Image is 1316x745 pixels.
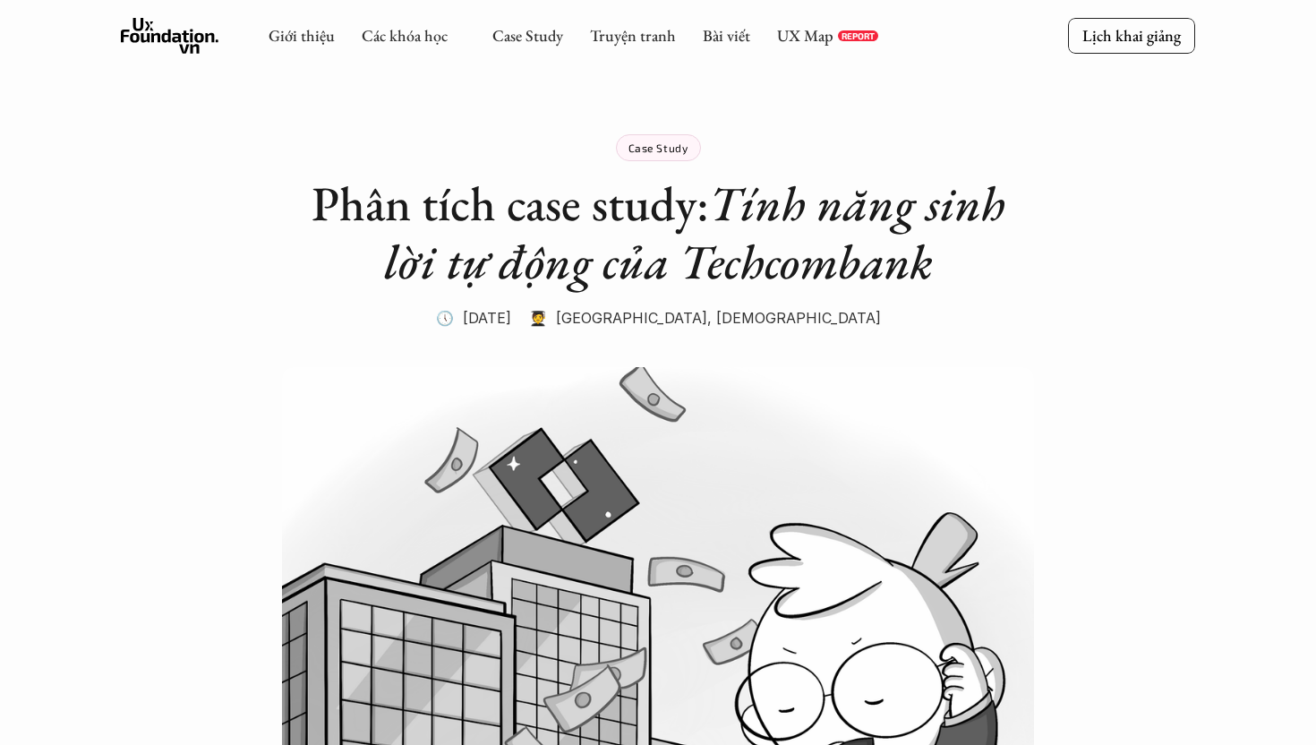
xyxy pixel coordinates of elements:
p: , [DEMOGRAPHIC_DATA] [707,304,881,331]
a: Lịch khai giảng [1068,18,1195,53]
a: UX Map [777,25,833,46]
em: Tính năng sinh lời tự động của Techcombank [384,172,1016,293]
p: Case Study [628,141,688,154]
p: 🕔 [DATE] [436,304,511,331]
a: Giới thiệu [269,25,335,46]
p: Lịch khai giảng [1082,25,1181,46]
a: Truyện tranh [590,25,676,46]
a: REPORT [838,30,878,41]
h1: Phân tích case study: [300,175,1016,291]
p: REPORT [842,30,875,41]
a: Các khóa học [362,25,448,46]
a: Bài viết [703,25,750,46]
p: 🧑‍🎓 [GEOGRAPHIC_DATA] [529,304,707,331]
a: Case Study [492,25,563,46]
